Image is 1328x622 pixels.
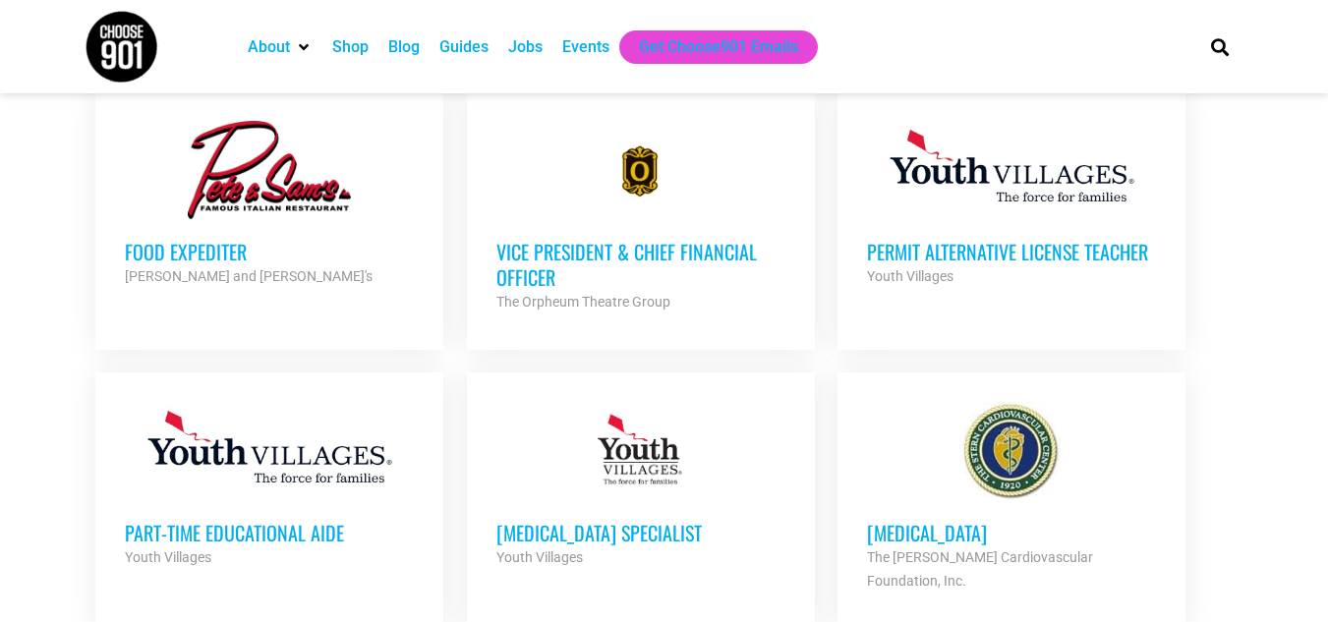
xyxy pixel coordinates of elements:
[867,239,1156,264] h3: Permit Alternative License Teacher
[238,30,322,64] div: About
[95,372,443,598] a: Part-Time Educational Aide Youth Villages
[467,372,815,598] a: [MEDICAL_DATA] Specialist Youth Villages
[639,35,798,59] a: Get Choose901 Emails
[125,549,211,565] strong: Youth Villages
[439,35,489,59] a: Guides
[837,372,1185,622] a: [MEDICAL_DATA] The [PERSON_NAME] Cardiovascular Foundation, Inc.
[1203,30,1236,63] div: Search
[867,520,1156,545] h3: [MEDICAL_DATA]
[388,35,420,59] a: Blog
[496,239,785,290] h3: Vice President & Chief Financial Officer
[496,549,583,565] strong: Youth Villages
[248,35,290,59] a: About
[562,35,609,59] a: Events
[867,549,1093,589] strong: The [PERSON_NAME] Cardiovascular Foundation, Inc.
[508,35,543,59] a: Jobs
[332,35,369,59] a: Shop
[125,520,414,545] h3: Part-Time Educational Aide
[125,239,414,264] h3: Food Expediter
[496,294,670,310] strong: The Orpheum Theatre Group
[125,268,373,284] strong: [PERSON_NAME] and [PERSON_NAME]'s
[496,520,785,545] h3: [MEDICAL_DATA] Specialist
[467,91,815,343] a: Vice President & Chief Financial Officer The Orpheum Theatre Group
[837,91,1185,317] a: Permit Alternative License Teacher Youth Villages
[95,91,443,317] a: Food Expediter [PERSON_NAME] and [PERSON_NAME]'s
[867,268,953,284] strong: Youth Villages
[238,30,1178,64] nav: Main nav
